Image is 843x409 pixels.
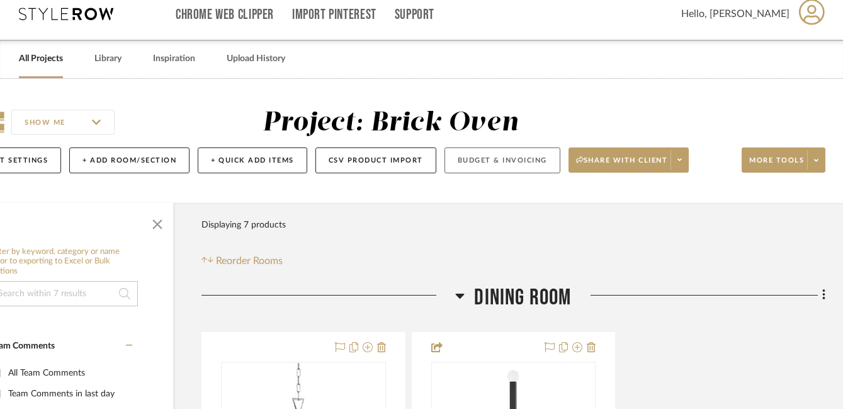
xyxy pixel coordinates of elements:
[263,110,518,136] div: Project: Brick Oven
[681,6,789,21] span: Hello, [PERSON_NAME]
[19,50,63,67] a: All Projects
[749,156,804,175] span: More tools
[569,147,689,173] button: Share with client
[292,9,376,20] a: Import Pinterest
[576,156,668,175] span: Share with client
[227,50,285,67] a: Upload History
[216,253,283,268] span: Reorder Rooms
[8,363,129,383] div: All Team Comments
[444,147,560,173] button: Budget & Invoicing
[69,147,190,173] button: + Add Room/Section
[474,284,571,311] span: Dining Room
[198,147,307,173] button: + Quick Add Items
[201,212,286,238] div: Displaying 7 products
[201,253,283,268] button: Reorder Rooms
[315,147,436,173] button: CSV Product Import
[153,50,195,67] a: Inspiration
[176,9,274,20] a: Chrome Web Clipper
[742,147,825,173] button: More tools
[8,384,129,404] div: Team Comments in last day
[94,50,122,67] a: Library
[145,209,170,234] button: Close
[395,9,434,20] a: Support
